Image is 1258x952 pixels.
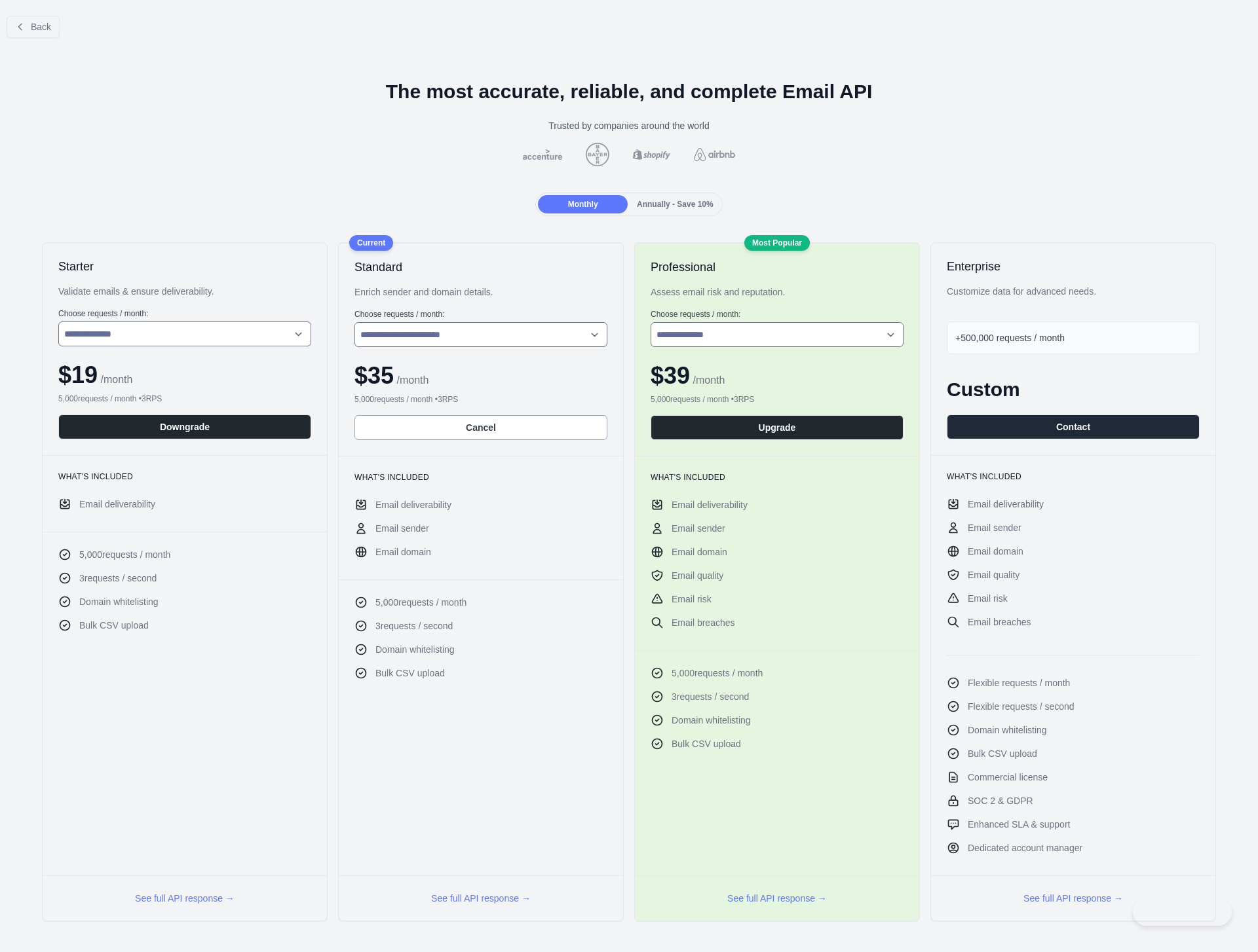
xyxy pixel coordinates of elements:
[691,148,738,161] img: airbnb
[1133,898,1232,926] iframe: Toggle Customer Support
[630,149,673,160] img: shopify
[568,200,598,209] span: Monthly
[583,143,612,166] img: bayer
[637,200,714,209] span: Annually - Save 10%
[520,149,565,160] img: accenture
